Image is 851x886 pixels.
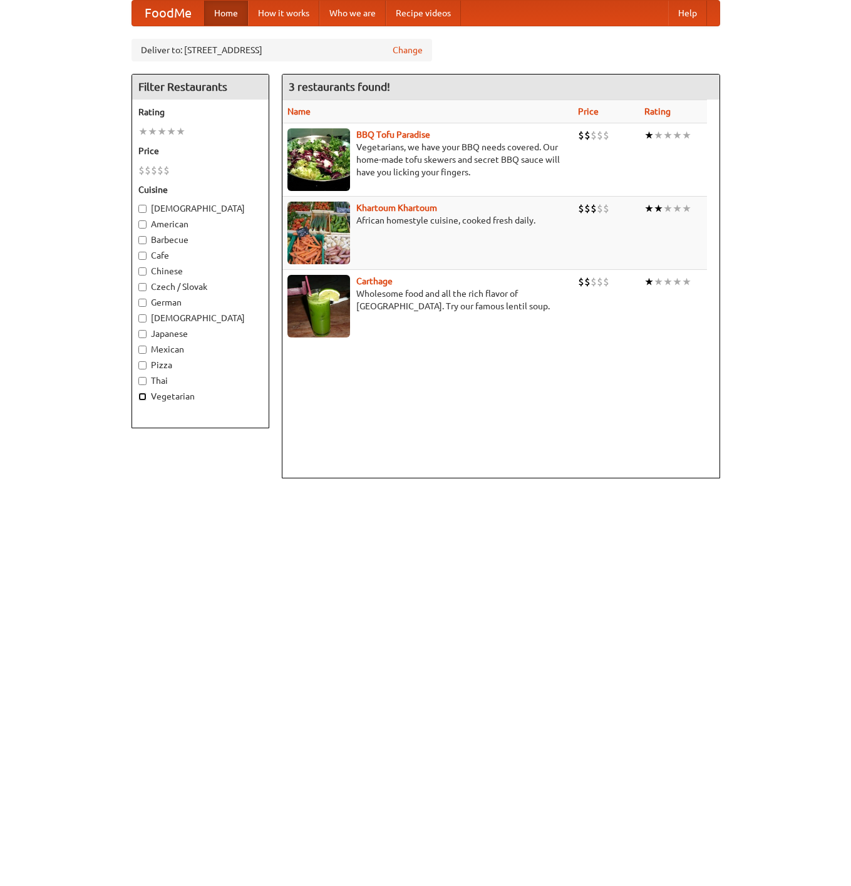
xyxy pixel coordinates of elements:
li: ★ [654,202,663,215]
p: Vegetarians, we have your BBQ needs covered. Our home-made tofu skewers and secret BBQ sauce will... [287,141,568,178]
input: Vegetarian [138,393,147,401]
label: Barbecue [138,234,262,246]
li: ★ [157,125,167,138]
a: Help [668,1,707,26]
a: FoodMe [132,1,204,26]
label: [DEMOGRAPHIC_DATA] [138,202,262,215]
li: $ [578,128,584,142]
a: Price [578,106,599,116]
p: Wholesome food and all the rich flavor of [GEOGRAPHIC_DATA]. Try our famous lentil soup. [287,287,568,312]
li: ★ [682,128,691,142]
li: ★ [673,128,682,142]
li: ★ [654,128,663,142]
input: German [138,299,147,307]
li: $ [603,128,609,142]
div: Deliver to: [STREET_ADDRESS] [132,39,432,61]
input: Pizza [138,361,147,369]
li: $ [597,275,603,289]
label: Chinese [138,265,262,277]
li: $ [584,128,591,142]
ng-pluralize: 3 restaurants found! [289,81,390,93]
a: Rating [644,106,671,116]
a: Carthage [356,276,393,286]
li: ★ [663,202,673,215]
li: $ [151,163,157,177]
a: Khartoum Khartoum [356,203,437,213]
input: [DEMOGRAPHIC_DATA] [138,205,147,213]
li: ★ [138,125,148,138]
li: ★ [167,125,176,138]
input: Barbecue [138,236,147,244]
img: khartoum.jpg [287,202,350,264]
li: $ [591,128,597,142]
label: Japanese [138,327,262,340]
label: Czech / Slovak [138,281,262,293]
h5: Price [138,145,262,157]
label: Pizza [138,359,262,371]
label: Cafe [138,249,262,262]
input: Cafe [138,252,147,260]
img: tofuparadise.jpg [287,128,350,191]
li: ★ [682,275,691,289]
h5: Cuisine [138,183,262,196]
a: Recipe videos [386,1,461,26]
li: ★ [654,275,663,289]
a: Name [287,106,311,116]
input: American [138,220,147,229]
label: Vegetarian [138,390,262,403]
input: Thai [138,377,147,385]
li: $ [578,275,584,289]
li: $ [584,275,591,289]
li: $ [163,163,170,177]
li: ★ [176,125,185,138]
li: $ [603,275,609,289]
a: Home [204,1,248,26]
label: Mexican [138,343,262,356]
label: Thai [138,374,262,387]
li: $ [584,202,591,215]
li: ★ [673,275,682,289]
h4: Filter Restaurants [132,75,269,100]
li: $ [591,275,597,289]
h5: Rating [138,106,262,118]
input: Czech / Slovak [138,283,147,291]
a: Change [393,44,423,56]
input: Mexican [138,346,147,354]
input: [DEMOGRAPHIC_DATA] [138,314,147,322]
a: How it works [248,1,319,26]
label: [DEMOGRAPHIC_DATA] [138,312,262,324]
input: Japanese [138,330,147,338]
li: $ [138,163,145,177]
img: carthage.jpg [287,275,350,337]
li: ★ [148,125,157,138]
li: ★ [644,275,654,289]
li: ★ [644,202,654,215]
li: $ [597,202,603,215]
li: ★ [673,202,682,215]
li: $ [578,202,584,215]
li: ★ [682,202,691,215]
li: $ [157,163,163,177]
a: BBQ Tofu Paradise [356,130,430,140]
p: African homestyle cuisine, cooked fresh daily. [287,214,568,227]
li: ★ [663,128,673,142]
li: $ [145,163,151,177]
li: ★ [663,275,673,289]
li: $ [597,128,603,142]
label: American [138,218,262,230]
input: Chinese [138,267,147,276]
li: ★ [644,128,654,142]
label: German [138,296,262,309]
a: Who we are [319,1,386,26]
li: $ [591,202,597,215]
li: $ [603,202,609,215]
